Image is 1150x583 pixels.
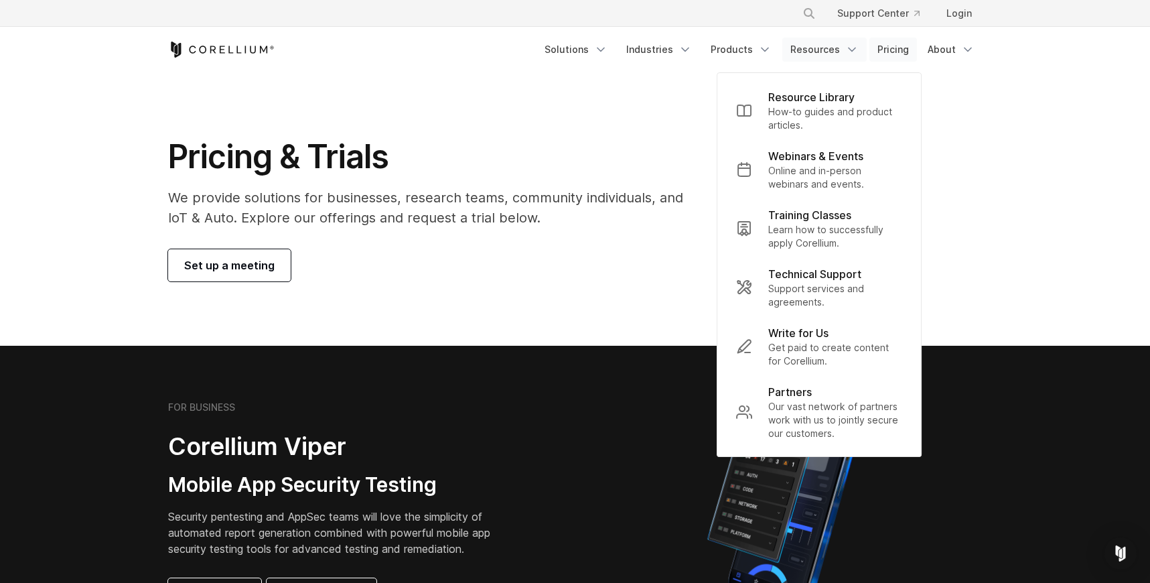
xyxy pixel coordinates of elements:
[725,140,913,199] a: Webinars & Events Online and in-person webinars and events.
[168,249,291,281] a: Set up a meeting
[168,401,235,413] h6: FOR BUSINESS
[725,81,913,140] a: Resource Library How-to guides and product articles.
[168,509,511,557] p: Security pentesting and AppSec teams will love the simplicity of automated report generation comb...
[797,1,821,25] button: Search
[168,188,702,228] p: We provide solutions for businesses, research teams, community individuals, and IoT & Auto. Explo...
[826,1,930,25] a: Support Center
[782,38,867,62] a: Resources
[725,317,913,376] a: Write for Us Get paid to create content for Corellium.
[768,207,851,223] p: Training Classes
[768,325,829,341] p: Write for Us
[725,199,913,258] a: Training Classes Learn how to successfully apply Corellium.
[184,257,275,273] span: Set up a meeting
[768,282,902,309] p: Support services and agreements.
[768,400,902,440] p: Our vast network of partners work with us to jointly secure our customers.
[768,384,812,400] p: Partners
[536,38,983,62] div: Navigation Menu
[786,1,983,25] div: Navigation Menu
[1104,537,1137,570] div: Open Intercom Messenger
[869,38,917,62] a: Pricing
[168,472,511,498] h3: Mobile App Security Testing
[725,258,913,317] a: Technical Support Support services and agreements.
[936,1,983,25] a: Login
[725,376,913,448] a: Partners Our vast network of partners work with us to jointly secure our customers.
[768,266,861,282] p: Technical Support
[168,137,702,177] h1: Pricing & Trials
[768,164,902,191] p: Online and in-person webinars and events.
[768,223,902,250] p: Learn how to successfully apply Corellium.
[536,38,616,62] a: Solutions
[703,38,780,62] a: Products
[768,89,855,105] p: Resource Library
[168,42,275,58] a: Corellium Home
[768,341,902,368] p: Get paid to create content for Corellium.
[168,432,511,462] h2: Corellium Viper
[618,38,700,62] a: Industries
[768,148,863,164] p: Webinars & Events
[920,38,983,62] a: About
[768,105,902,132] p: How-to guides and product articles.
